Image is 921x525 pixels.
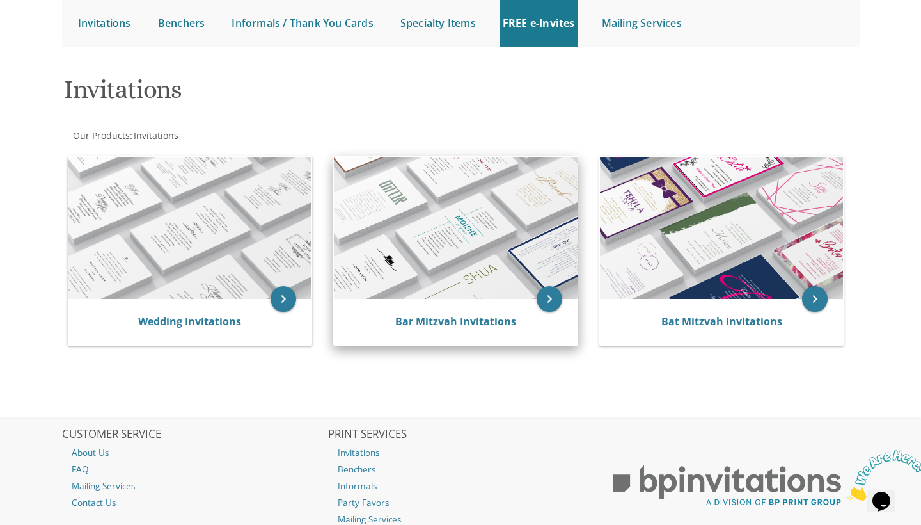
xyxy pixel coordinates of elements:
[328,428,593,441] h2: PRINT SERVICES
[62,494,327,511] a: Contact Us
[68,157,312,299] img: Wedding Invitations
[328,494,593,511] a: Party Favors
[537,286,562,312] a: keyboard_arrow_right
[328,444,593,461] a: Invitations
[328,461,593,478] a: Benchers
[138,314,241,328] a: Wedding Invitations
[5,5,84,56] img: Chat attention grabber
[72,129,130,141] a: Our Products
[328,478,593,494] a: Informals
[64,76,586,113] h1: Invitations
[600,157,844,299] img: Bat Mitzvah Invitations
[661,314,782,328] a: Bat Mitzvah Invitations
[395,314,516,328] a: Bar Mitzvah Invitations
[132,129,178,141] a: Invitations
[334,157,578,299] img: Bar Mitzvah Invitations
[271,286,296,312] a: keyboard_arrow_right
[802,286,828,312] a: keyboard_arrow_right
[62,478,327,494] a: Mailing Services
[62,444,327,461] a: About Us
[62,461,327,478] a: FAQ
[134,129,178,141] span: Invitations
[842,445,921,506] iframe: chat widget
[595,454,860,518] img: BP Print Group
[62,129,461,142] div: :
[62,428,327,441] h2: CUSTOMER SERVICE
